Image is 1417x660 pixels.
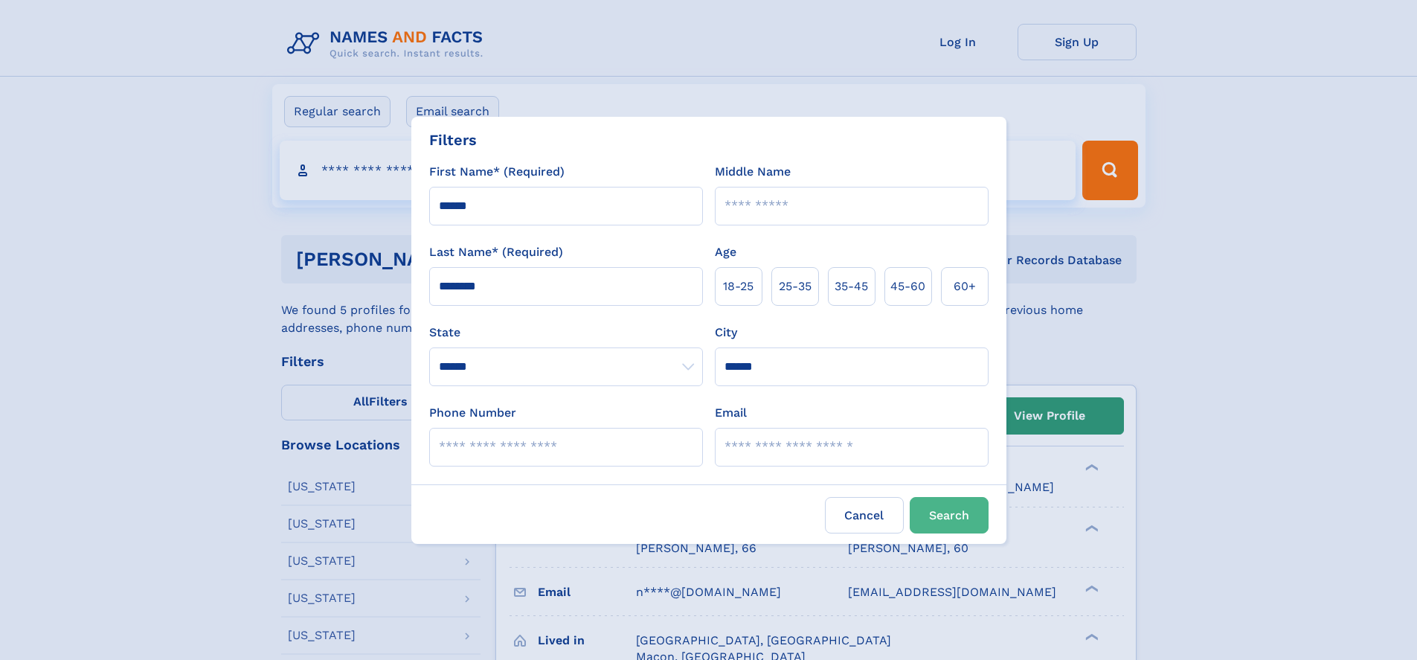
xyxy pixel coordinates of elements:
span: 18‑25 [723,278,754,295]
div: Filters [429,129,477,151]
label: State [429,324,703,342]
label: Phone Number [429,404,516,422]
button: Search [910,497,989,534]
label: Age [715,243,736,261]
span: 45‑60 [890,278,925,295]
label: City [715,324,737,342]
label: Email [715,404,747,422]
span: 60+ [954,278,976,295]
span: 35‑45 [835,278,868,295]
label: First Name* (Required) [429,163,565,181]
label: Cancel [825,497,904,534]
label: Middle Name [715,163,791,181]
span: 25‑35 [779,278,812,295]
label: Last Name* (Required) [429,243,563,261]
